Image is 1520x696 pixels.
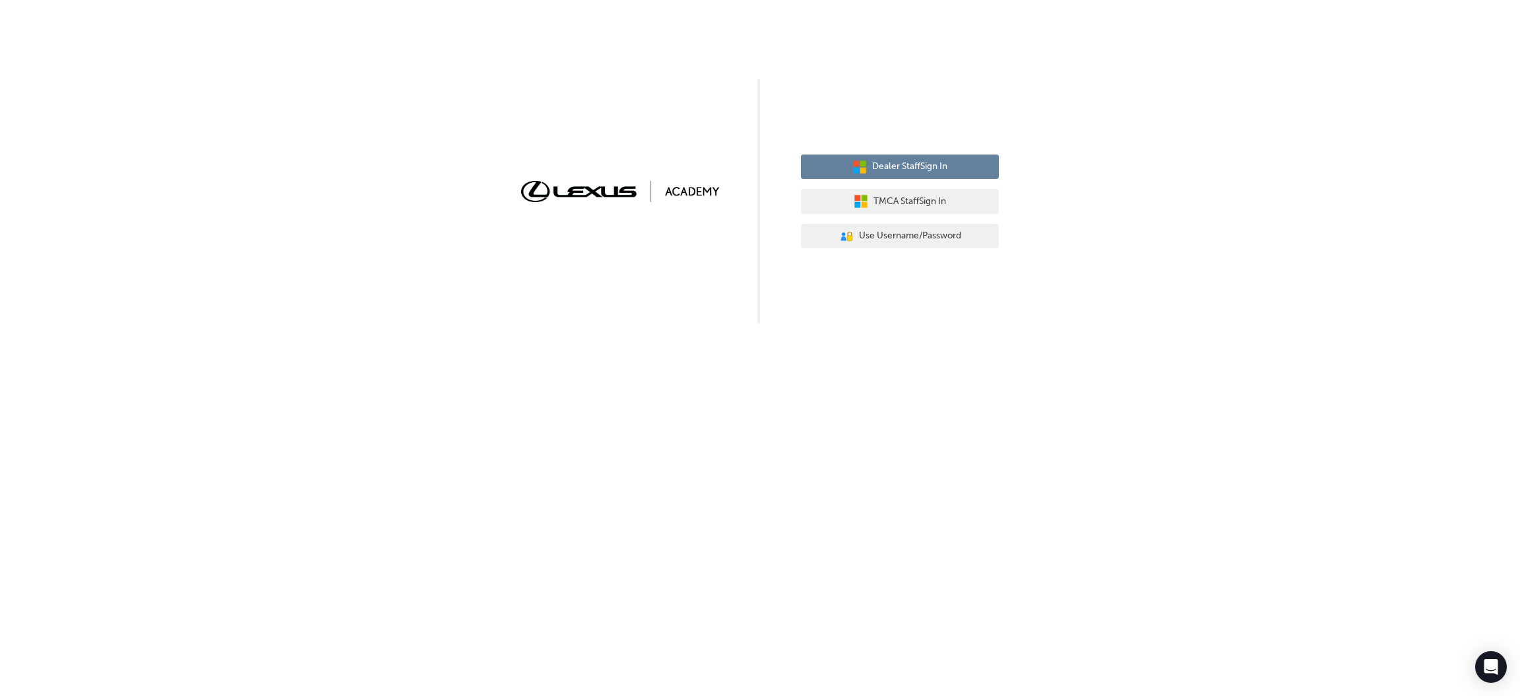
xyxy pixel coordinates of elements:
button: Use Username/Password [801,224,999,249]
img: Trak [521,181,719,201]
span: Dealer Staff Sign In [872,159,947,174]
button: Dealer StaffSign In [801,155,999,180]
button: TMCA StaffSign In [801,189,999,214]
span: Use Username/Password [859,228,961,244]
div: Open Intercom Messenger [1475,651,1507,683]
span: TMCA Staff Sign In [873,194,946,209]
